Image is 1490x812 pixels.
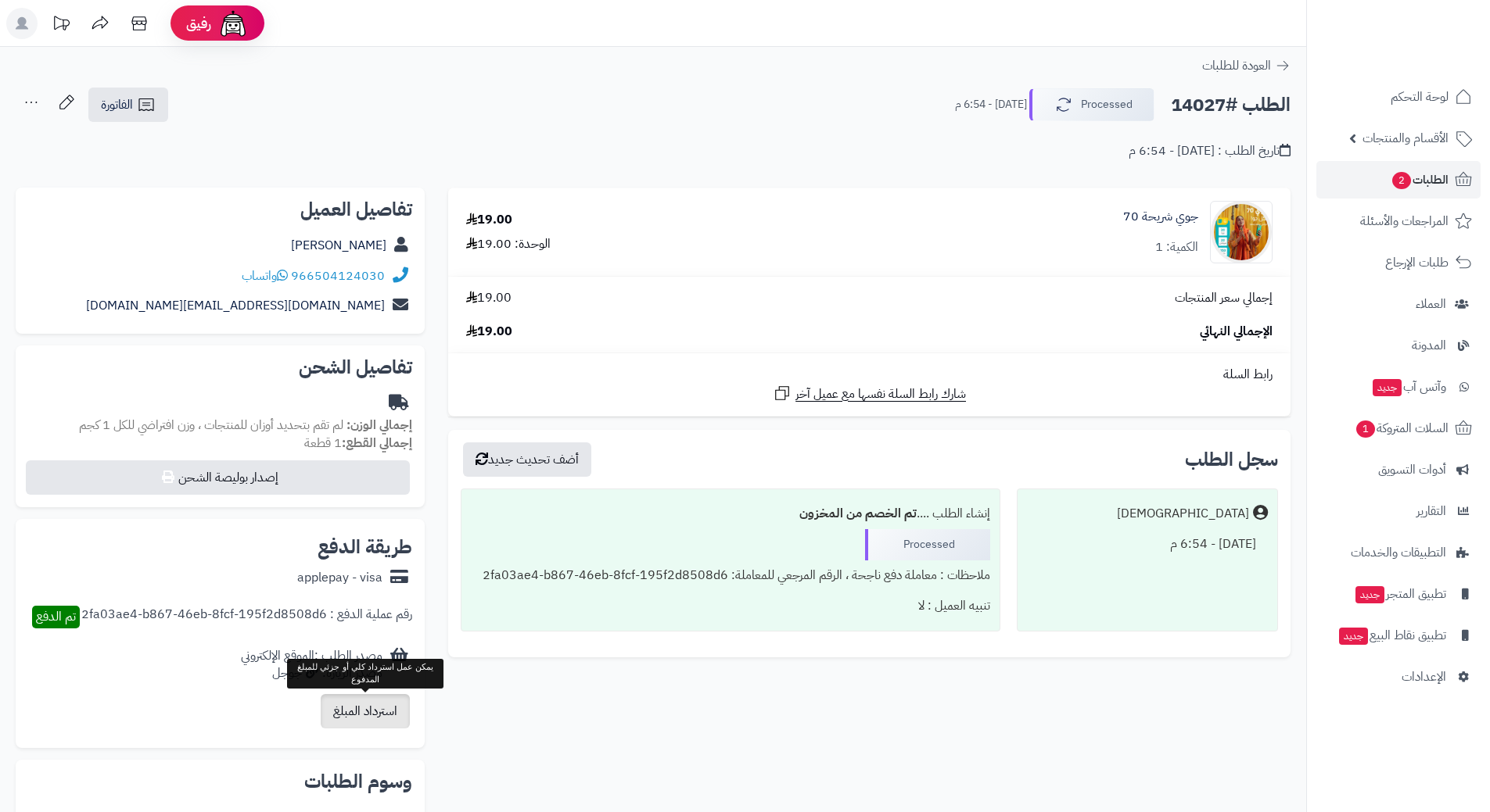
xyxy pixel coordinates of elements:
[454,366,1284,384] div: رابط السلة
[28,200,412,219] h2: تفاصيل العميل
[28,358,412,377] h2: تفاصيل الشحن
[1412,334,1446,356] span: المدونة
[1316,244,1481,281] a: طلبات الإرجاع
[1355,417,1449,439] span: السلات المتروكة
[1117,505,1249,523] div: [DEMOGRAPHIC_DATA]
[88,88,168,122] a: الفاتورة
[1129,142,1291,160] div: تاريخ الطلب : [DATE] - 6:54 م
[1316,575,1481,613] a: تطبيق المتجرجديد
[471,499,989,529] div: إنشاء الطلب ....
[1316,202,1481,240] a: المراجعات والأسئلة
[1200,323,1273,341] span: الإجمالي النهائي
[1316,327,1481,364] a: المدونة
[1378,459,1446,481] span: أدوات التسويق
[1202,56,1291,75] a: العودة للطلبات
[1391,171,1412,190] span: 2
[241,664,382,682] div: مصدر الزيارة: جوجل
[1339,628,1368,645] span: جديد
[321,694,410,728] button: استرداد المبلغ
[865,529,990,560] div: Processed
[287,659,443,688] div: يمكن عمل استرداد كلي أو جزئي للمبلغ المدفوع
[1211,201,1272,263] img: 1759302141-photo_5972176755965937879_x-90x90.jpg
[297,569,382,587] div: applepay - visa
[795,385,966,403] span: شارك رابط السلة نفسها مع عميل آخر
[1175,289,1273,307] span: إجمالي سعر المنتجات
[346,416,412,435] strong: إجمالي الوزن:
[26,460,410,495] button: إصدار بوليصة الشحن
[242,266,288,285] a: واتساب
[463,442,591,477] button: أضف تحديث جديد
[1316,368,1481,406] a: وآتس آبجديد
[1360,210,1449,232] span: المراجعات والأسئلة
[1371,376,1446,398] span: وآتس آب
[471,560,989,591] div: ملاحظات : معاملة دفع ناجحة ، الرقم المرجعي للمعاملة: 2fa03ae4-b867-46eb-8fcf-195f2d8508d6
[28,772,412,791] h2: وسوم الطلبات
[1391,169,1449,191] span: الطلبات
[1355,420,1376,438] span: 1
[1316,492,1481,530] a: التقارير
[466,211,512,229] div: 19.00
[1391,86,1449,108] span: لوحة التحكم
[1027,529,1268,560] div: [DATE] - 6:54 م
[1171,89,1291,121] h2: الطلب #14027
[1185,450,1278,469] h3: سجل الطلب
[41,8,81,43] a: تحديثات المنصة
[1316,78,1481,116] a: لوحة التحكم
[241,647,382,683] div: مصدر الطلب :الموقع الإلكتروني
[1402,666,1446,688] span: الإعدادات
[79,416,343,435] span: لم تقم بتحديد أوزان للمنتجات ، وزن افتراضي للكل 1 كجم
[466,289,512,307] span: 19.00
[1384,21,1475,54] img: logo-2.png
[1316,285,1481,323] a: العملاء
[1355,586,1384,603] span: جديد
[1416,500,1446,522] span: التقارير
[1316,161,1481,199] a: الطلبات2
[1354,583,1446,605] span: تطبيق المتجر
[81,606,412,628] div: رقم عملية الدفع : 2fa03ae4-b867-46eb-8fcf-195f2d8508d6
[1155,238,1198,256] div: الكمية: 1
[36,607,76,626] span: تم الدفع
[1316,534,1481,571] a: التطبيقات والخدمات
[1029,88,1154,121] button: Processed
[1416,293,1446,315] span: العملاء
[1316,658,1481,696] a: الإعدادات
[1316,410,1481,447] a: السلات المتروكة1
[342,434,412,453] strong: إجمالي القطع:
[186,14,211,33] span: رفيق
[217,8,249,39] img: ai-face.png
[1123,208,1198,226] a: جوي شريحة 70
[1363,127,1449,149] span: الأقسام والمنتجات
[466,235,551,253] div: الوحدة: 19.00
[955,97,1027,113] small: [DATE] - 6:54 م
[318,538,412,556] h2: طريقة الدفع
[1351,542,1446,563] span: التطبيقات والخدمات
[1385,252,1449,274] span: طلبات الإرجاع
[1373,379,1402,396] span: جديد
[304,434,412,453] small: 1 قطعة
[1337,624,1446,646] span: تطبيق نقاط البيع
[86,296,385,315] a: [DOMAIN_NAME][EMAIL_ADDRESS][DOMAIN_NAME]
[1316,617,1481,654] a: تطبيق نقاط البيعجديد
[773,384,966,403] a: شارك رابط السلة نفسها مع عميل آخر
[1202,56,1271,75] span: العودة للطلبات
[1316,451,1481,488] a: أدوات التسويق
[471,591,989,621] div: تنبيه العميل : لا
[466,323,512,341] span: 19.00
[101,95,133,114] span: الفاتورة
[291,266,385,285] a: 966504124030
[799,504,917,523] b: تم الخصم من المخزون
[291,236,386,255] a: [PERSON_NAME]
